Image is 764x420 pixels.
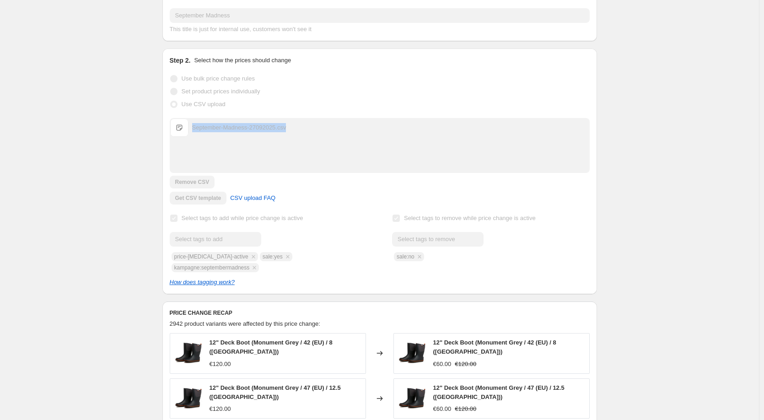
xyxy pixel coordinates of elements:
p: Select how the prices should change [194,56,291,65]
div: September-Madness-27092025.csv [192,123,286,132]
span: Select tags to add while price change is active [182,215,303,221]
div: €120.00 [210,360,231,369]
div: €60.00 [433,404,452,414]
img: GRUNDENS-Deck-Boss-Boot-AnchorZJRxlCdw5hNmv_80x.jpg [398,385,426,412]
img: GRUNDENS-Deck-Boss-Boot-AnchorZJRxlCdw5hNmv_80x.jpg [175,339,202,367]
span: 2942 product variants were affected by this price change: [170,320,320,327]
input: Select tags to add [170,232,261,247]
span: Set product prices individually [182,88,260,95]
span: CSV upload FAQ [230,194,275,203]
span: 12" Deck Boot (Monument Grey / 42 (EU) / 8 ([GEOGRAPHIC_DATA])) [433,339,556,355]
img: GRUNDENS-Deck-Boss-Boot-AnchorZJRxlCdw5hNmv_80x.jpg [175,385,202,412]
span: Select tags to remove while price change is active [404,215,536,221]
a: CSV upload FAQ [225,191,281,205]
span: Use bulk price change rules [182,75,255,82]
strike: €120.00 [455,360,476,369]
a: How does tagging work? [170,279,235,285]
input: Select tags to remove [392,232,484,247]
img: GRUNDENS-Deck-Boss-Boot-AnchorZJRxlCdw5hNmv_80x.jpg [398,339,426,367]
div: €60.00 [433,360,452,369]
span: 12" Deck Boot (Monument Grey / 47 (EU) / 12.5 ([GEOGRAPHIC_DATA])) [433,384,565,400]
span: 12" Deck Boot (Monument Grey / 42 (EU) / 8 ([GEOGRAPHIC_DATA])) [210,339,333,355]
span: Use CSV upload [182,101,226,108]
strike: €120.00 [455,404,476,414]
span: 12" Deck Boot (Monument Grey / 47 (EU) / 12.5 ([GEOGRAPHIC_DATA])) [210,384,341,400]
h6: PRICE CHANGE RECAP [170,309,590,317]
span: This title is just for internal use, customers won't see it [170,26,312,32]
h2: Step 2. [170,56,191,65]
input: 30% off holiday sale [170,8,590,23]
div: €120.00 [210,404,231,414]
